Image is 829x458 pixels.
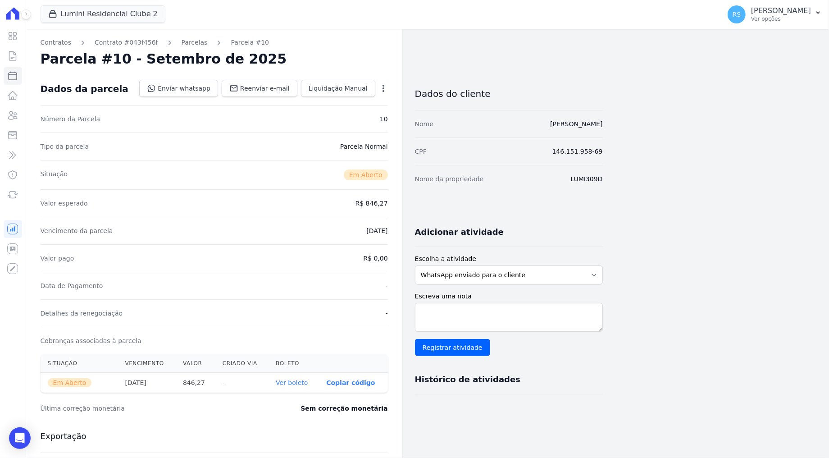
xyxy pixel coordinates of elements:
[240,84,290,93] span: Reenviar e-mail
[41,404,246,413] dt: Última correção monetária
[182,38,208,47] a: Parcelas
[415,292,603,301] label: Escreva uma nota
[386,309,388,318] dd: -
[41,226,113,235] dt: Vencimento da parcela
[41,254,74,263] dt: Valor pago
[415,119,433,128] dt: Nome
[41,336,141,345] dt: Cobranças associadas à parcela
[41,431,388,442] h3: Exportação
[215,373,269,393] th: -
[309,84,368,93] span: Liquidação Manual
[41,83,128,94] div: Dados da parcela
[41,169,68,180] dt: Situação
[41,114,100,124] dt: Número da Parcela
[415,147,427,156] dt: CPF
[751,6,811,15] p: [PERSON_NAME]
[269,354,319,373] th: Boleto
[139,80,218,97] a: Enviar whatsapp
[415,88,603,99] h3: Dados do cliente
[9,427,31,449] div: Open Intercom Messenger
[552,147,603,156] dd: 146.151.958-69
[720,2,829,27] button: RS [PERSON_NAME] Ver opções
[41,38,71,47] a: Contratos
[41,5,165,23] button: Lumini Residencial Clube 2
[215,354,269,373] th: Criado via
[326,379,375,386] button: Copiar código
[363,254,387,263] dd: R$ 0,00
[95,38,158,47] a: Contrato #043f456f
[386,281,388,290] dd: -
[176,373,215,393] th: 846,27
[301,404,387,413] dd: Sem correção monetária
[222,80,297,97] a: Reenviar e-mail
[118,373,176,393] th: [DATE]
[41,38,388,47] nav: Breadcrumb
[41,51,287,67] h2: Parcela #10 - Setembro de 2025
[380,114,388,124] dd: 10
[344,169,388,180] span: Em Aberto
[550,120,602,128] a: [PERSON_NAME]
[41,309,123,318] dt: Detalhes da renegociação
[301,80,375,97] a: Liquidação Manual
[751,15,811,23] p: Ver opções
[41,281,103,290] dt: Data de Pagamento
[48,378,92,387] span: Em Aberto
[41,354,118,373] th: Situação
[366,226,387,235] dd: [DATE]
[415,227,504,238] h3: Adicionar atividade
[415,374,520,385] h3: Histórico de atividades
[176,354,215,373] th: Valor
[733,11,741,18] span: RS
[231,38,269,47] a: Parcela #10
[340,142,388,151] dd: Parcela Normal
[118,354,176,373] th: Vencimento
[415,339,490,356] input: Registrar atividade
[355,199,388,208] dd: R$ 846,27
[41,199,88,208] dt: Valor esperado
[415,254,603,264] label: Escolha a atividade
[571,174,603,183] dd: LUMI309D
[276,379,308,386] a: Ver boleto
[41,142,89,151] dt: Tipo da parcela
[415,174,484,183] dt: Nome da propriedade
